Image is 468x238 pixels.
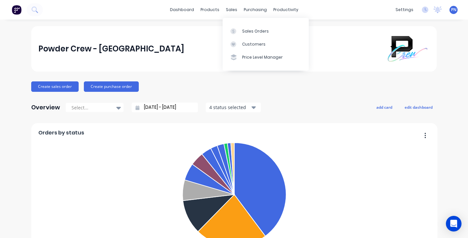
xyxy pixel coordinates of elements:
button: Create sales order [31,81,79,92]
button: Create purchase order [84,81,139,92]
div: products [197,5,223,15]
div: Price Level Manager [242,54,283,60]
div: Powder Crew - [GEOGRAPHIC_DATA] [38,42,184,55]
img: Factory [12,5,21,15]
span: PN [451,7,456,13]
span: Orders by status [38,129,84,137]
a: Price Level Manager [223,51,309,64]
div: Overview [31,101,60,114]
button: 4 status selected [206,103,261,112]
div: Sales Orders [242,28,269,34]
button: add card [372,103,396,111]
div: productivity [270,5,302,15]
a: Sales Orders [223,24,309,37]
div: 4 status selected [209,104,250,111]
button: edit dashboard [400,103,437,111]
div: Customers [242,41,266,47]
a: Customers [223,38,309,51]
img: Powder Crew - Northern Beaches [384,33,430,64]
div: purchasing [240,5,270,15]
a: dashboard [167,5,197,15]
div: settings [392,5,417,15]
div: sales [223,5,240,15]
div: Open Intercom Messenger [446,216,461,231]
